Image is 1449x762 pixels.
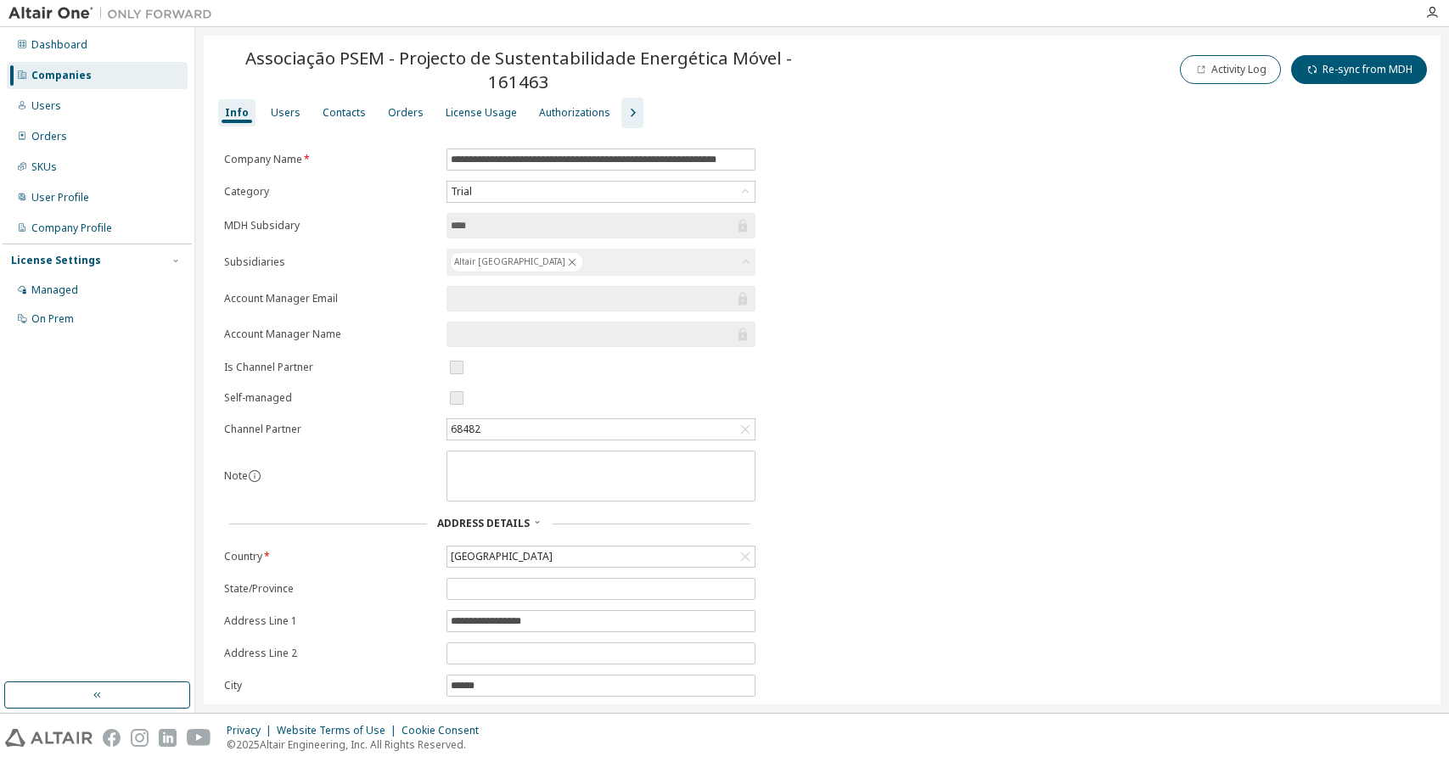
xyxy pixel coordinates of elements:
[31,160,57,174] div: SKUs
[224,679,436,692] label: City
[227,737,489,752] p: © 2025 Altair Engineering, Inc. All Rights Reserved.
[448,182,475,201] div: Trial
[224,550,436,563] label: Country
[224,614,436,628] label: Address Line 1
[224,391,436,405] label: Self-managed
[388,106,424,120] div: Orders
[31,283,78,297] div: Managed
[1291,55,1427,84] button: Re-sync from MDH
[1180,55,1281,84] button: Activity Log
[539,106,610,120] div: Authorizations
[224,647,436,660] label: Address Line 2
[224,582,436,596] label: State/Province
[224,328,436,341] label: Account Manager Name
[227,724,277,737] div: Privacy
[224,255,436,269] label: Subsidiaries
[437,516,530,530] span: Address Details
[448,547,555,566] div: [GEOGRAPHIC_DATA]
[11,254,101,267] div: License Settings
[31,69,92,82] div: Companies
[447,419,755,440] div: 68482
[271,106,300,120] div: Users
[31,312,74,326] div: On Prem
[214,46,824,93] span: Associação PSEM - Projecto de Sustentabilidade Energética Móvel - 161463
[224,423,436,436] label: Channel Partner
[31,99,61,113] div: Users
[31,38,87,52] div: Dashboard
[448,420,483,439] div: 68482
[31,221,112,235] div: Company Profile
[277,724,402,737] div: Website Terms of Use
[224,361,436,374] label: Is Channel Partner
[5,729,93,747] img: altair_logo.svg
[446,249,755,276] div: Altair [GEOGRAPHIC_DATA]
[103,729,121,747] img: facebook.svg
[224,292,436,305] label: Account Manager Email
[402,724,489,737] div: Cookie Consent
[31,130,67,143] div: Orders
[323,106,366,120] div: Contacts
[159,729,177,747] img: linkedin.svg
[224,153,436,166] label: Company Name
[224,185,436,199] label: Category
[450,252,583,272] div: Altair [GEOGRAPHIC_DATA]
[248,469,261,483] button: information
[224,219,436,233] label: MDH Subsidary
[131,729,149,747] img: instagram.svg
[31,191,89,205] div: User Profile
[447,546,755,567] div: [GEOGRAPHIC_DATA]
[446,106,517,120] div: License Usage
[225,106,249,120] div: Info
[224,468,248,483] label: Note
[8,5,221,22] img: Altair One
[447,182,755,202] div: Trial
[187,729,211,747] img: youtube.svg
